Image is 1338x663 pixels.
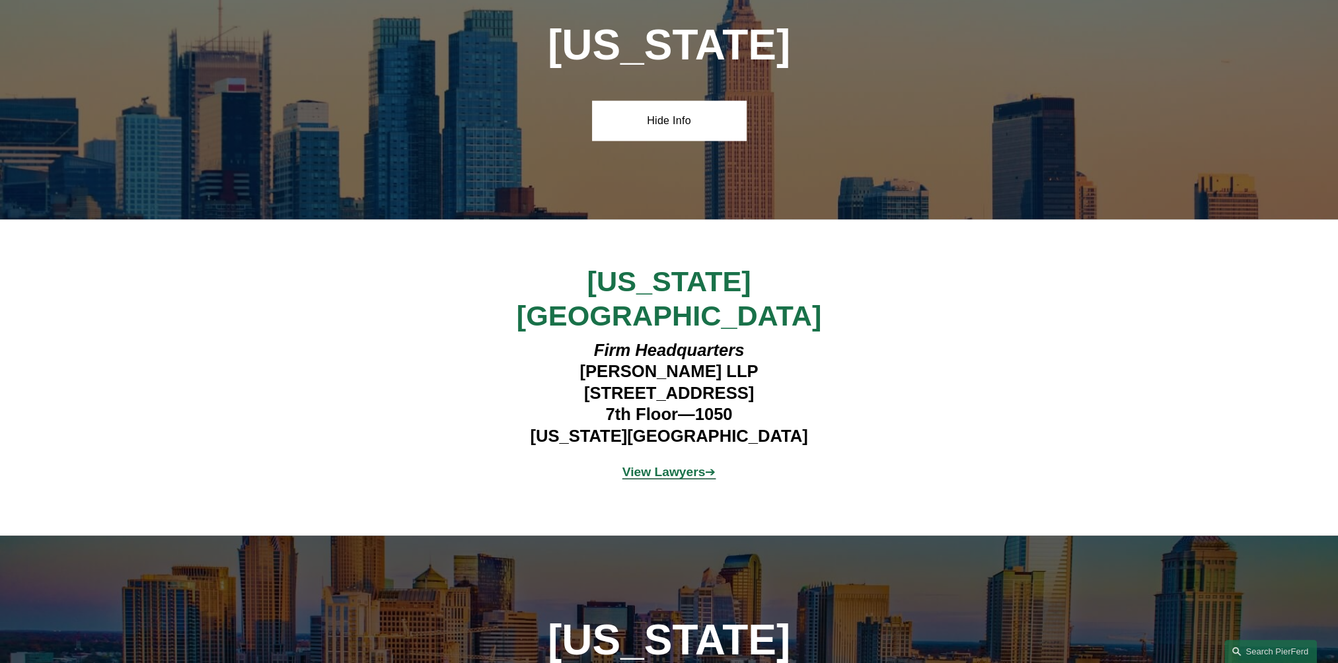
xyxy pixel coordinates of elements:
[592,101,746,141] a: Hide Info
[622,465,716,479] a: View Lawyers➔
[622,465,716,479] span: ➔
[476,339,862,446] h4: [PERSON_NAME] LLP [STREET_ADDRESS] 7th Floor—1050 [US_STATE][GEOGRAPHIC_DATA]
[476,21,862,69] h1: [US_STATE]
[622,465,706,479] strong: View Lawyers
[1224,640,1317,663] a: Search this site
[517,265,821,331] span: [US_STATE][GEOGRAPHIC_DATA]
[594,341,745,359] em: Firm Headquarters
